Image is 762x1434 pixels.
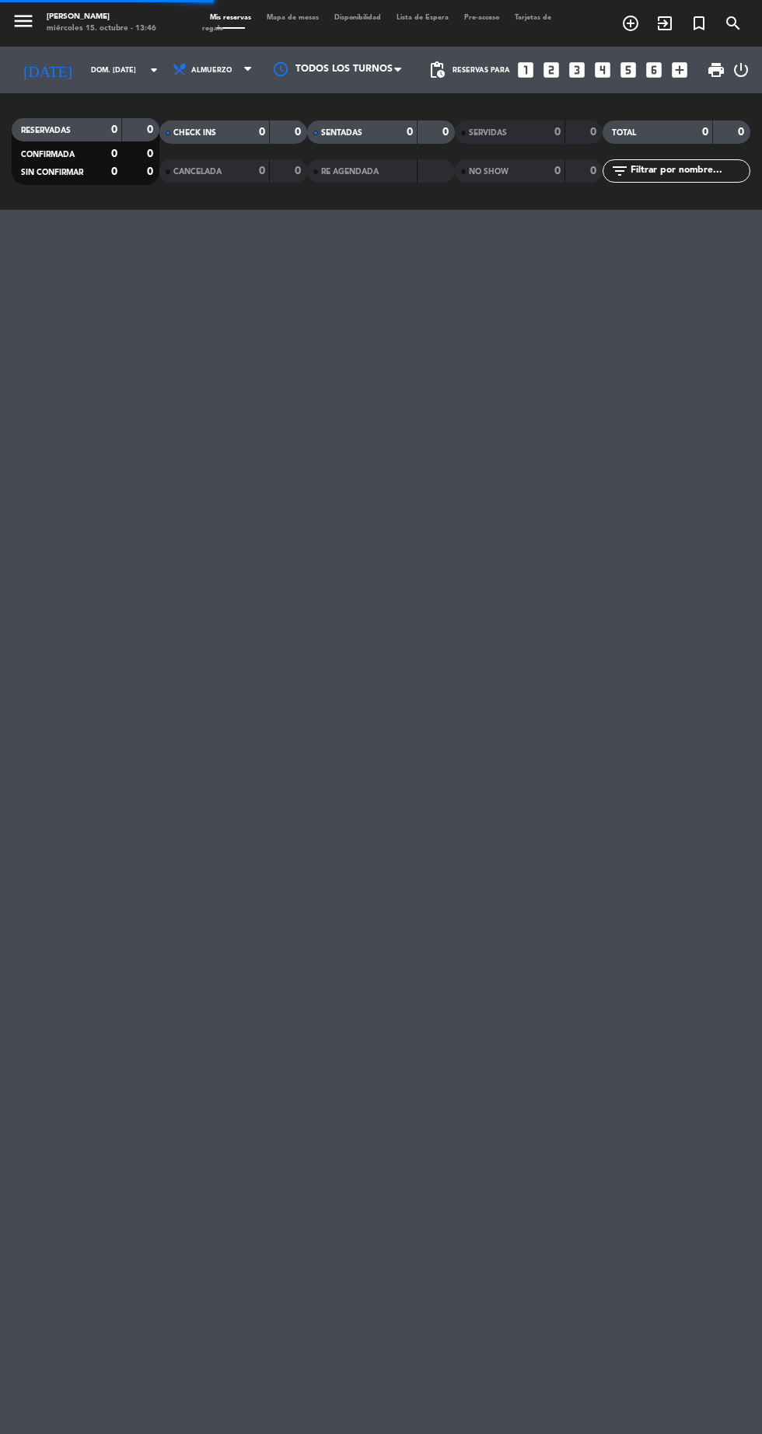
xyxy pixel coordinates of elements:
[12,9,35,37] button: menu
[173,129,216,137] span: CHECK INS
[147,166,156,177] strong: 0
[259,166,265,176] strong: 0
[111,166,117,177] strong: 0
[554,127,561,138] strong: 0
[618,60,638,80] i: looks_5
[644,60,664,80] i: looks_6
[732,47,750,93] div: LOG OUT
[295,166,304,176] strong: 0
[12,9,35,33] i: menu
[590,127,599,138] strong: 0
[145,61,163,79] i: arrow_drop_down
[21,169,83,176] span: SIN CONFIRMAR
[321,168,379,176] span: RE AGENDADA
[21,151,75,159] span: CONFIRMADA
[147,124,156,135] strong: 0
[456,14,507,21] span: Pre-acceso
[554,166,561,176] strong: 0
[47,12,156,23] div: [PERSON_NAME]
[259,14,327,21] span: Mapa de mesas
[732,61,750,79] i: power_settings_new
[738,127,747,138] strong: 0
[47,23,156,35] div: miércoles 15. octubre - 13:46
[202,14,259,21] span: Mis reservas
[469,129,507,137] span: SERVIDAS
[453,66,510,75] span: Reservas para
[321,129,362,137] span: SENTADAS
[629,162,750,180] input: Filtrar por nombre...
[173,168,222,176] span: CANCELADA
[567,60,587,80] i: looks_3
[407,127,413,138] strong: 0
[191,66,232,75] span: Almuerzo
[612,129,636,137] span: TOTAL
[610,162,629,180] i: filter_list
[111,124,117,135] strong: 0
[707,61,725,79] span: print
[592,60,613,80] i: looks_4
[21,127,71,134] span: RESERVADAS
[621,14,640,33] i: add_circle_outline
[702,127,708,138] strong: 0
[111,148,117,159] strong: 0
[724,14,743,33] i: search
[469,168,509,176] span: NO SHOW
[541,60,561,80] i: looks_two
[655,14,674,33] i: exit_to_app
[389,14,456,21] span: Lista de Espera
[12,54,83,85] i: [DATE]
[669,60,690,80] i: add_box
[295,127,304,138] strong: 0
[442,127,452,138] strong: 0
[590,166,599,176] strong: 0
[690,14,708,33] i: turned_in_not
[259,127,265,138] strong: 0
[428,61,446,79] span: pending_actions
[147,148,156,159] strong: 0
[327,14,389,21] span: Disponibilidad
[516,60,536,80] i: looks_one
